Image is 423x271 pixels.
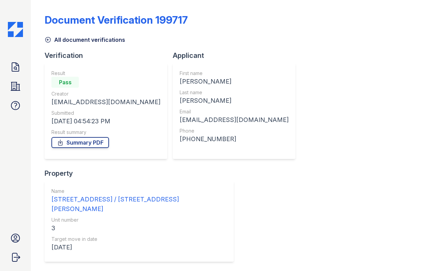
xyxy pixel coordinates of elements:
div: [PERSON_NAME] [180,96,289,106]
div: [DATE] [51,243,227,252]
div: [DATE] 04:54:23 PM [51,116,160,126]
div: Pass [51,77,79,88]
div: Creator [51,90,160,97]
a: Summary PDF [51,137,109,148]
div: Document Verification 199717 [45,14,188,26]
div: Name [51,188,227,195]
div: First name [180,70,289,77]
div: [PERSON_NAME] [180,77,289,86]
div: Property [45,169,239,178]
div: Unit number [51,217,227,223]
a: All document verifications [45,36,125,44]
div: Applicant [173,51,301,60]
div: 3 [51,223,227,233]
div: [STREET_ADDRESS] / [STREET_ADDRESS][PERSON_NAME] [51,195,227,214]
div: Submitted [51,110,160,116]
div: Phone [180,127,289,134]
img: CE_Icon_Blue-c292c112584629df590d857e76928e9f676e5b41ef8f769ba2f05ee15b207248.png [8,22,23,37]
div: [EMAIL_ADDRESS][DOMAIN_NAME] [180,115,289,125]
div: Last name [180,89,289,96]
a: Name [STREET_ADDRESS] / [STREET_ADDRESS][PERSON_NAME] [51,188,227,214]
div: Target move in date [51,236,227,243]
div: Verification [45,51,173,60]
div: [PHONE_NUMBER] [180,134,289,144]
div: [EMAIL_ADDRESS][DOMAIN_NAME] [51,97,160,107]
div: Email [180,108,289,115]
div: Result [51,70,160,77]
iframe: chat widget [394,244,416,264]
div: Result summary [51,129,160,136]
